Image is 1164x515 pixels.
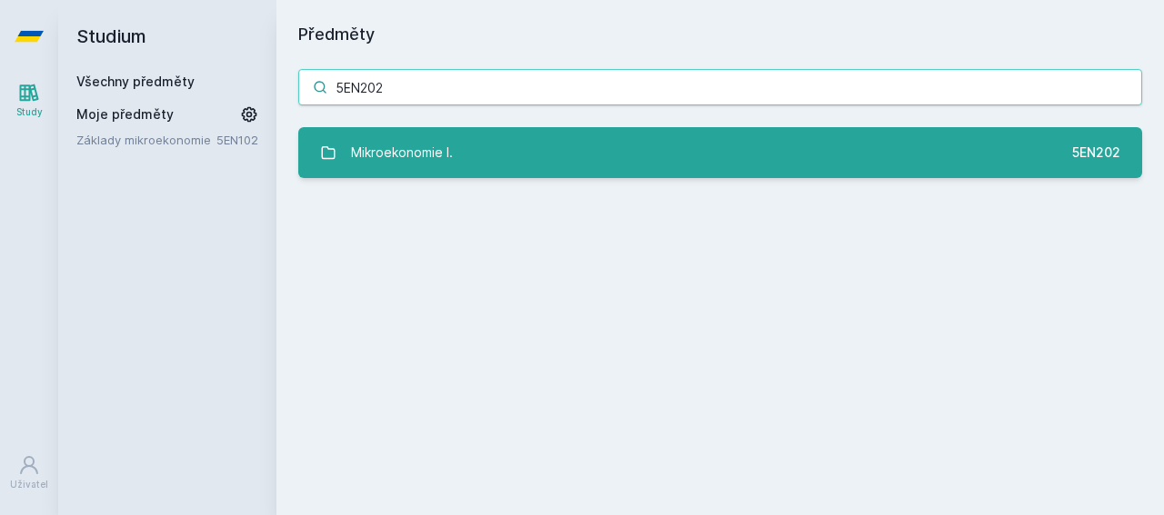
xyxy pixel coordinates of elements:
a: 5EN102 [216,133,258,147]
h1: Předměty [298,22,1142,47]
div: Mikroekonomie I. [351,134,453,171]
span: Moje předměty [76,105,174,124]
a: Základy mikroekonomie [76,131,216,149]
div: Uživatel [10,478,48,491]
a: Study [4,73,55,128]
a: Uživatel [4,445,55,500]
a: Všechny předměty [76,74,195,89]
div: 5EN202 [1072,144,1120,162]
div: Study [16,105,43,119]
input: Název nebo ident předmětu… [298,69,1142,105]
a: Mikroekonomie I. 5EN202 [298,127,1142,178]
